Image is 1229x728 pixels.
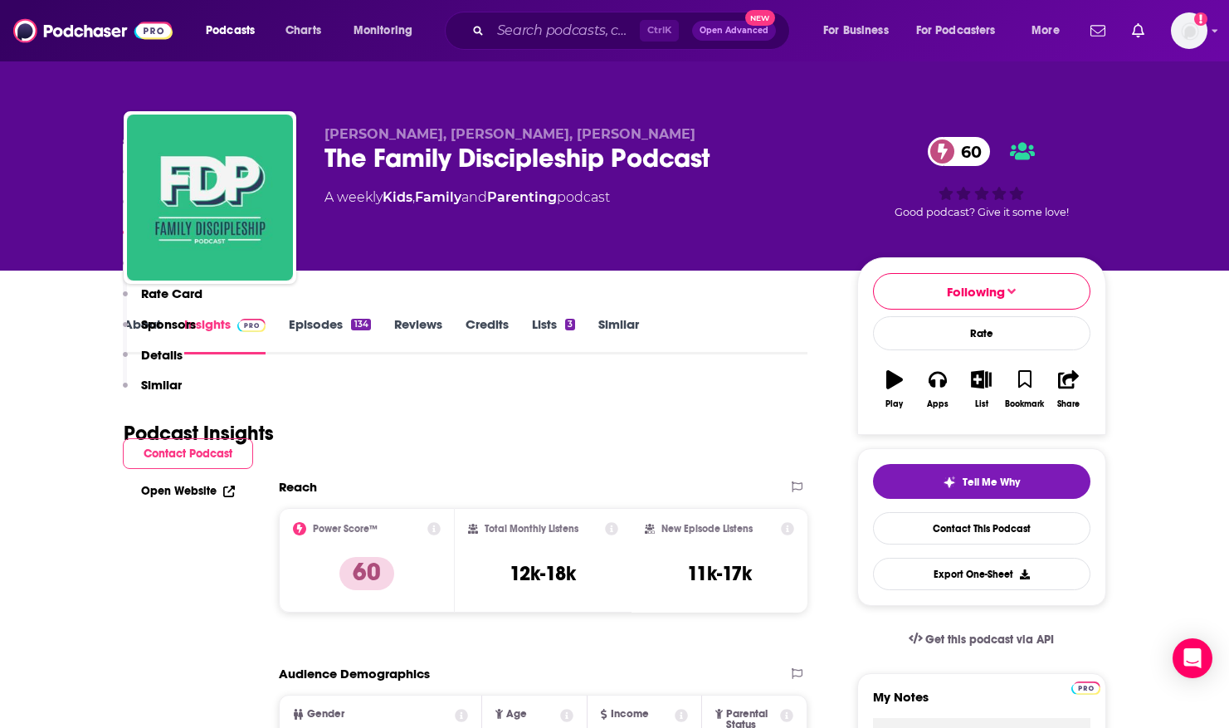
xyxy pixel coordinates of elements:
[485,523,578,535] h2: Total Monthly Listens
[279,666,430,682] h2: Audience Demographics
[873,689,1090,718] label: My Notes
[461,12,806,50] div: Search podcasts, credits, & more...
[354,19,412,42] span: Monitoring
[745,10,775,26] span: New
[598,316,639,354] a: Similar
[925,633,1054,647] span: Get this podcast via API
[927,399,949,409] div: Apps
[905,17,1020,44] button: open menu
[963,476,1020,489] span: Tell Me Why
[279,479,317,495] h2: Reach
[565,319,575,330] div: 3
[1057,399,1080,409] div: Share
[687,561,752,586] h3: 11k-17k
[285,19,321,42] span: Charts
[141,347,183,363] p: Details
[916,19,996,42] span: For Podcasters
[947,284,1005,300] span: Following
[506,709,527,720] span: Age
[1084,17,1112,45] a: Show notifications dropdown
[123,316,196,347] button: Sponsors
[873,316,1090,350] div: Rate
[1173,638,1212,678] div: Open Intercom Messenger
[823,19,889,42] span: For Business
[959,359,1002,419] button: List
[873,273,1090,310] button: Following
[289,316,370,354] a: Episodes134
[1125,17,1151,45] a: Show notifications dropdown
[383,189,412,205] a: Kids
[895,619,1068,660] a: Get this podcast via API
[640,20,679,42] span: Ctrl K
[1071,682,1100,695] img: Podchaser Pro
[351,319,370,330] div: 134
[127,115,293,281] img: The Family Discipleship Podcast
[13,15,173,46] img: Podchaser - Follow, Share and Rate Podcasts
[873,558,1090,590] button: Export One-Sheet
[692,21,776,41] button: Open AdvancedNew
[490,17,640,44] input: Search podcasts, credits, & more...
[339,557,394,590] p: 60
[123,377,182,408] button: Similar
[324,188,610,208] div: A weekly podcast
[123,347,183,378] button: Details
[873,512,1090,545] a: Contact This Podcast
[1171,12,1207,49] button: Show profile menu
[487,189,557,205] a: Parenting
[1071,679,1100,695] a: Pro website
[916,359,959,419] button: Apps
[873,359,916,419] button: Play
[857,126,1106,229] div: 60Good podcast? Give it some love!
[611,709,649,720] span: Income
[206,19,255,42] span: Podcasts
[412,189,415,205] span: ,
[510,561,576,586] h3: 12k-18k
[943,476,956,489] img: tell me why sparkle
[1020,17,1080,44] button: open menu
[661,523,753,535] h2: New Episode Listens
[873,464,1090,499] button: tell me why sparkleTell Me Why
[275,17,331,44] a: Charts
[1171,12,1207,49] img: User Profile
[1005,399,1044,409] div: Bookmark
[307,709,344,720] span: Gender
[313,523,378,535] h2: Power Score™
[194,17,276,44] button: open menu
[1031,19,1060,42] span: More
[394,316,442,354] a: Reviews
[975,399,988,409] div: List
[141,377,182,393] p: Similar
[324,126,695,142] span: [PERSON_NAME], [PERSON_NAME], [PERSON_NAME]
[928,137,990,166] a: 60
[415,189,461,205] a: Family
[1046,359,1090,419] button: Share
[123,438,253,469] button: Contact Podcast
[141,484,235,498] a: Open Website
[141,316,196,332] p: Sponsors
[342,17,434,44] button: open menu
[885,399,903,409] div: Play
[461,189,487,205] span: and
[1194,12,1207,26] svg: Add a profile image
[944,137,990,166] span: 60
[1171,12,1207,49] span: Logged in as ShellB
[700,27,768,35] span: Open Advanced
[532,316,575,354] a: Lists3
[812,17,910,44] button: open menu
[895,206,1069,218] span: Good podcast? Give it some love!
[1003,359,1046,419] button: Bookmark
[466,316,509,354] a: Credits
